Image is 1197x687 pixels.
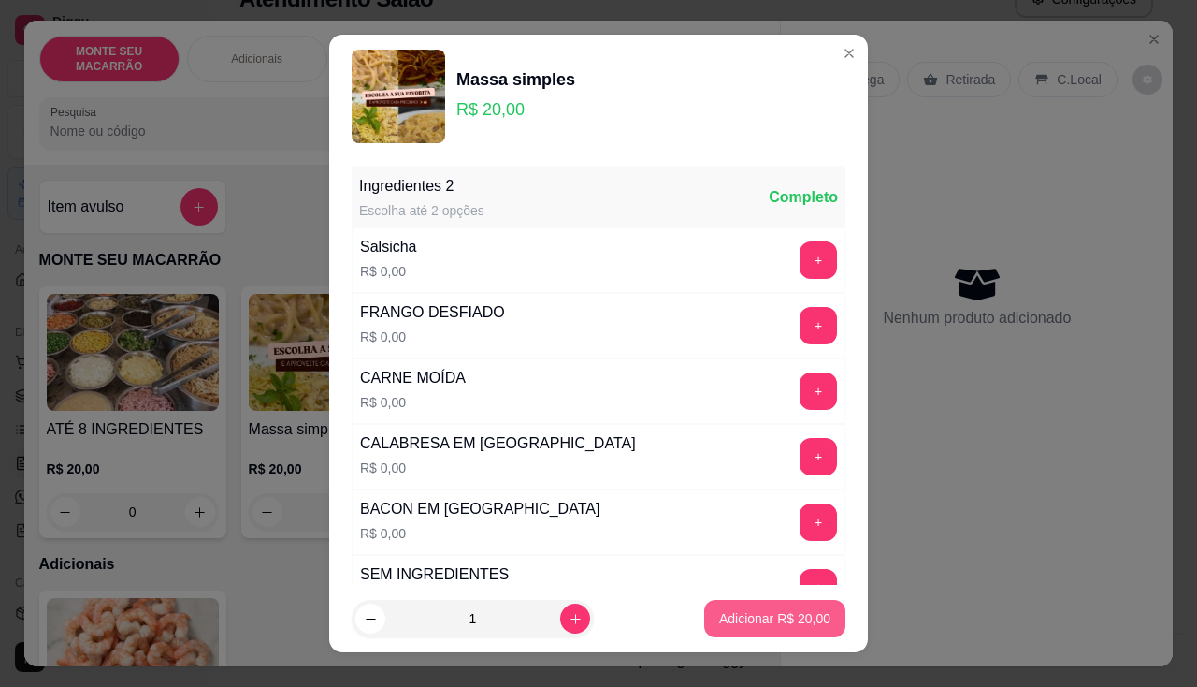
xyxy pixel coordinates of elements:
[704,600,845,637] button: Adicionar R$ 20,00
[800,569,837,607] button: add
[719,609,830,628] p: Adicionar R$ 20,00
[359,201,484,220] div: Escolha até 2 opções
[360,301,505,324] div: FRANGO DESFIADO
[360,432,636,455] div: CALABRESA EM [GEOGRAPHIC_DATA]
[360,262,416,281] p: R$ 0,00
[800,504,837,541] button: add
[800,307,837,344] button: add
[360,498,599,520] div: BACON EM [GEOGRAPHIC_DATA]
[360,236,416,258] div: Salsicha
[834,38,864,68] button: Close
[355,604,385,634] button: decrease-product-quantity
[456,66,575,93] div: Massa simples
[360,328,505,346] p: R$ 0,00
[359,175,484,197] div: Ingredientes 2
[360,367,466,389] div: CARNE MOÍDA
[360,393,466,412] p: R$ 0,00
[560,604,590,634] button: increase-product-quantity
[352,50,445,143] img: product-image
[456,96,575,123] p: R$ 20,00
[769,186,838,209] div: Completo
[800,438,837,475] button: add
[360,524,599,543] p: R$ 0,00
[800,241,837,279] button: add
[360,563,509,586] div: SEM INGREDIENTES
[360,459,636,477] p: R$ 0,00
[800,373,837,410] button: add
